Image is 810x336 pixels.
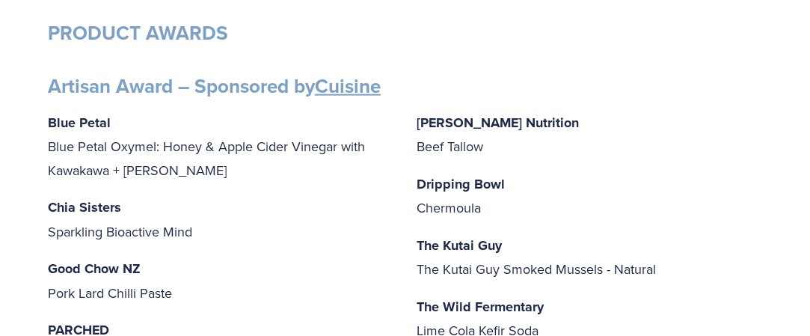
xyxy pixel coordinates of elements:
p: The Kutai Guy Smoked Mussels - Natural [417,233,763,281]
p: Blue Petal Oxymel: Honey & Apple Cider Vinegar with Kawakawa + [PERSON_NAME] [48,111,393,183]
p: Beef Tallow [417,111,763,159]
strong: PRODUCT AWARDS [48,19,228,47]
p: Pork Lard Chilli Paste [48,257,393,305]
strong: Blue Petal [48,113,111,132]
a: Cuisine [315,72,381,100]
strong: Artisan Award – Sponsored by [48,72,381,100]
p: Chermoula [417,172,763,220]
strong: Chia Sisters [48,198,121,217]
strong: [PERSON_NAME] Nutrition [417,113,580,132]
strong: Good Chow NZ [48,259,141,278]
p: Sparkling Bioactive Mind [48,195,393,243]
strong: Dripping Bowl [417,174,506,194]
strong: The Kutai Guy [417,236,503,255]
strong: The Wild Fermentary [417,297,544,317]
